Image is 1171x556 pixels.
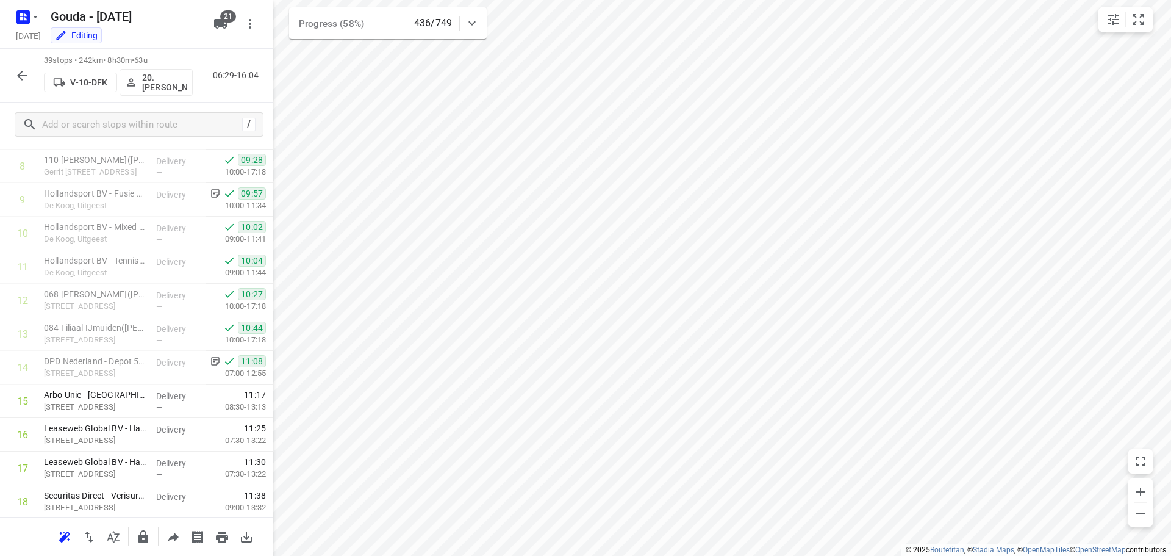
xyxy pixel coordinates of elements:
button: Fit zoom [1126,7,1150,32]
p: 09:00-11:44 [206,267,266,279]
p: Securitas Direct - Verisure - Haarlem(Chantal Steenken) [44,489,146,502]
p: Lange Nieuwstraat 739, Ijmuiden [44,334,146,346]
span: 11:30 [244,456,266,468]
div: small contained button group [1098,7,1153,32]
p: Delivery [156,222,201,234]
p: Delivery [156,424,201,436]
p: Gerrit van Assendelftstraat 2a, Heemskerk [44,166,146,178]
a: Routetitan [930,546,964,554]
p: [STREET_ADDRESS] [44,468,146,480]
span: Download route [234,530,259,542]
div: 10 [17,228,28,239]
a: OpenStreetMap [1075,546,1126,554]
span: 10:27 [238,288,266,300]
span: Print route [210,530,234,542]
input: Add or search stops within route [42,115,242,134]
span: 63u [134,56,147,65]
p: 20.[PERSON_NAME] [142,73,187,92]
span: — [156,269,162,278]
p: [STREET_ADDRESS] [44,435,146,447]
div: 12 [17,295,28,306]
p: Delivery [156,457,201,469]
p: Delivery [156,491,201,503]
p: 39 stops • 242km • 8h30m [44,55,193,67]
span: Reoptimize route [52,530,77,542]
span: — [156,369,162,378]
p: 07:00-12:55 [206,367,266,380]
h5: Rename [46,7,204,26]
p: Delivery [156,390,201,402]
p: 08:30-13:13 [206,401,266,413]
span: 11:08 [238,355,266,367]
span: — [156,336,162,345]
div: 16 [17,429,28,441]
span: 09:57 [238,187,266,200]
p: De Koog, Uitgeest [44,267,146,279]
p: Hollandsport BV - Fusie Club Uitgeest(Dhr Collette) [44,187,146,200]
span: — [156,504,162,513]
p: 084 Filiaal IJmuiden(Marielle Gudde) [44,322,146,334]
svg: Done [223,221,235,233]
p: 07:30-13:22 [206,468,266,480]
li: © 2025 , © , © © contributors [906,546,1166,554]
p: Leaseweb Global BV - Haarlem Provisioning(Marieke / Mieke) [44,422,146,435]
span: Share route [161,530,185,542]
span: — [156,436,162,446]
p: Delivery [156,155,201,167]
p: Delivery [156,323,201,335]
span: 09:28 [238,154,266,166]
p: De Koog, Uitgeest [44,233,146,245]
span: • [132,56,134,65]
p: 436/749 [414,16,452,31]
p: 06:29-16:04 [213,69,263,82]
span: 11:25 [244,422,266,435]
h5: Project date [11,29,46,43]
button: V-10-DFK [44,73,117,92]
p: 10:00-11:34 [206,200,266,212]
a: Stadia Maps [973,546,1014,554]
div: 9 [20,194,25,206]
div: 18 [17,496,28,508]
p: 110 Filiaal Heemskerk(Marielle Gudde) [44,154,146,166]
p: De Koog, Uitgeest [44,200,146,212]
p: 10:00-17:18 [206,334,266,346]
p: [STREET_ADDRESS] [44,300,146,312]
p: Delivery [156,256,201,268]
p: [STREET_ADDRESS] [44,502,146,514]
span: Reverse route [77,530,101,542]
svg: Done [223,187,235,200]
span: Sort by time window [101,530,126,542]
p: Hybrideweg 101, Vijfhuizen [44,367,146,380]
p: 09:00-11:41 [206,233,266,245]
button: 20.[PERSON_NAME] [120,69,193,96]
div: Progress (58%)436/749 [289,7,487,39]
p: V-10-DFK [70,78,107,87]
button: More [238,12,262,36]
p: Leaseweb Global BV - Haarlem Customer Care(Jolinde en Lisette) [44,456,146,468]
div: 14 [17,362,28,374]
div: 8 [20,161,25,172]
p: 10:00-17:18 [206,166,266,178]
p: Delivery [156,189,201,201]
div: 17 [17,463,28,474]
div: 11 [17,261,28,273]
svg: Done [223,322,235,334]
span: — [156,235,162,244]
span: — [156,403,162,412]
p: 068 Filiaal Beverwijk(Marielle Gudde) [44,288,146,300]
span: Print shipping labels [185,530,210,542]
span: 21 [220,10,236,23]
p: Diakenhuisweg 25, Haarlem [44,401,146,413]
svg: Done [223,355,235,367]
span: 10:04 [238,255,266,267]
span: — [156,168,162,177]
button: 21 [209,12,233,36]
span: — [156,201,162,211]
div: You are currently in edit mode. [55,29,98,42]
span: 11:38 [244,489,266,502]
p: 07:30-13:22 [206,435,266,447]
span: Progress (58%) [299,18,364,29]
p: DPD Nederland - Depot 516 Vijfhuizen(Rinse Rodenhuis (wijziging via Laura Timmermans)) [44,355,146,367]
svg: Done [223,255,235,267]
span: — [156,302,162,311]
